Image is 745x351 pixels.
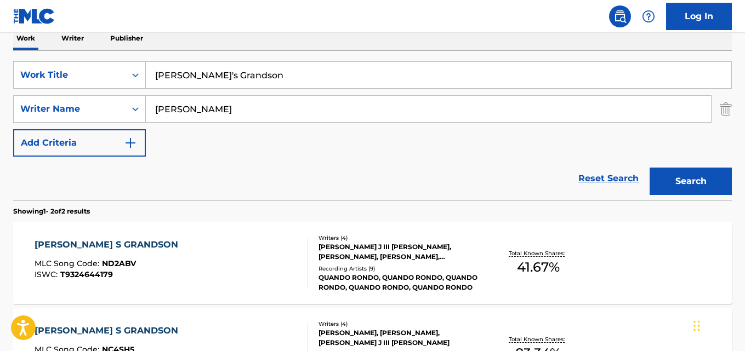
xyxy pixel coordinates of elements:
a: Reset Search [573,166,644,191]
span: MLC Song Code : [35,258,102,268]
div: [PERSON_NAME] S GRANDSON [35,324,184,337]
p: Publisher [107,27,146,50]
img: search [613,10,627,23]
div: Help [638,5,659,27]
div: Recording Artists ( 9 ) [319,264,479,273]
span: ND2ABV [102,258,136,268]
div: [PERSON_NAME], [PERSON_NAME], [PERSON_NAME] J III [PERSON_NAME] [319,328,479,348]
div: Writer Name [20,102,119,116]
p: Total Known Shares: [509,249,567,257]
div: [PERSON_NAME] J III [PERSON_NAME], [PERSON_NAME], [PERSON_NAME], [PERSON_NAME] [319,242,479,262]
div: Writers ( 4 ) [319,320,479,328]
a: Public Search [609,5,631,27]
img: 9d2ae6d4665cec9f34b9.svg [124,136,137,149]
p: Writer [58,27,87,50]
img: help [642,10,655,23]
span: 41.67 % [517,257,560,277]
div: Drag [693,309,700,342]
img: MLC Logo [13,8,55,24]
p: Work [13,27,38,50]
a: [PERSON_NAME] S GRANDSONMLC Song Code:ND2ABVISWC:T9324644179Writers (4)[PERSON_NAME] J III [PERSO... [13,222,732,304]
span: T9324644179 [60,269,113,279]
p: Showing 1 - 2 of 2 results [13,206,90,216]
button: Search [650,168,732,195]
div: [PERSON_NAME] S GRANDSON [35,238,184,251]
form: Search Form [13,61,732,200]
a: Log In [666,3,732,30]
div: Work Title [20,68,119,82]
iframe: Chat Widget [690,298,745,351]
div: QUANDO RONDO, QUANDO RONDO, QUANDO RONDO, QUANDO RONDO, QUANDO RONDO [319,273,479,292]
div: Writers ( 4 ) [319,234,479,242]
p: Total Known Shares: [509,335,567,343]
button: Add Criteria [13,129,146,157]
span: ISWC : [35,269,60,279]
img: Delete Criterion [720,95,732,123]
